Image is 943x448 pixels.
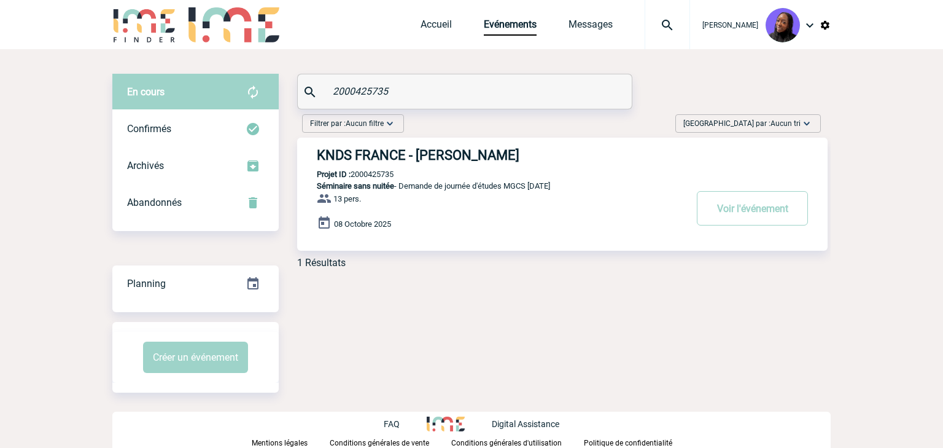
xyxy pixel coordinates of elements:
[766,8,800,42] img: 131349-0.png
[330,436,451,448] a: Conditions générales de vente
[127,160,164,171] span: Archivés
[297,257,346,269] div: 1 Résultats
[770,119,801,128] span: Aucun tri
[492,419,559,429] p: Digital Assistance
[112,184,279,221] div: Retrouvez ici tous vos événements annulés
[451,439,562,447] p: Conditions générales d'utilisation
[297,170,394,179] p: 2000425735
[112,7,176,42] img: IME-Finder
[384,117,396,130] img: baseline_expand_more_white_24dp-b.png
[317,147,685,163] h3: KNDS FRANCE - [PERSON_NAME]
[330,82,603,100] input: Rechercher un événement par son nom
[333,194,361,203] span: 13 pers.
[310,117,384,130] span: Filtrer par :
[421,18,452,36] a: Accueil
[127,197,182,208] span: Abandonnés
[484,18,537,36] a: Evénements
[252,436,330,448] a: Mentions légales
[297,181,685,191] p: - Demande de journée d'études MGCS [DATE]
[317,170,351,179] b: Projet ID :
[697,191,808,226] button: Voir l'événement
[569,18,613,36] a: Messages
[112,74,279,111] div: Retrouvez ici tous vos évènements avant confirmation
[334,219,391,229] span: 08 Octobre 2025
[801,117,813,130] img: baseline_expand_more_white_24dp-b.png
[143,342,248,373] button: Créer un événement
[702,21,758,29] span: [PERSON_NAME]
[683,117,801,130] span: [GEOGRAPHIC_DATA] par :
[127,278,166,289] span: Planning
[384,419,400,429] p: FAQ
[584,436,692,448] a: Politique de confidentialité
[112,265,279,302] div: Retrouvez ici tous vos événements organisés par date et état d'avancement
[127,86,165,98] span: En cours
[112,265,279,301] a: Planning
[346,119,384,128] span: Aucun filtre
[330,439,429,447] p: Conditions générales de vente
[127,123,171,135] span: Confirmés
[451,436,584,448] a: Conditions générales d'utilisation
[317,181,394,191] span: Séminaire sans nuitée
[384,417,427,429] a: FAQ
[297,147,828,163] a: KNDS FRANCE - [PERSON_NAME]
[584,439,672,447] p: Politique de confidentialité
[252,439,308,447] p: Mentions légales
[427,417,465,431] img: http://www.idealmeetingsevents.fr/
[112,147,279,184] div: Retrouvez ici tous les événements que vous avez décidé d'archiver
